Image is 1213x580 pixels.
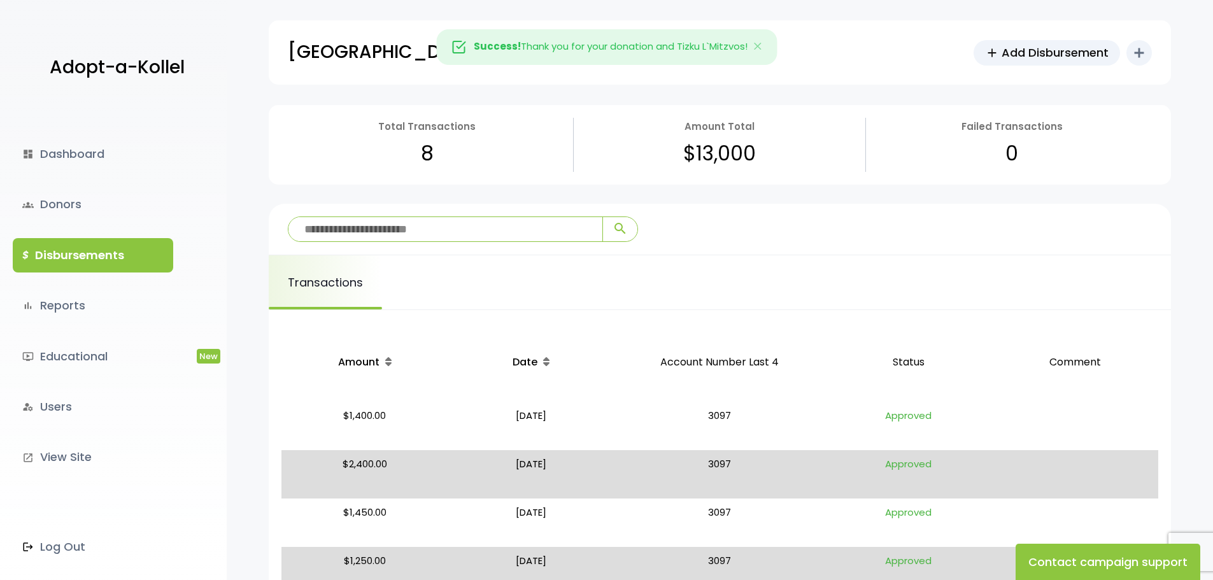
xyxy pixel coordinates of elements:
p: [GEOGRAPHIC_DATA] Sefard [288,36,549,68]
p: Approved [830,455,987,493]
span: Amount [338,355,380,369]
i: ondemand_video [22,351,34,362]
p: $1,400.00 [287,407,443,445]
p: [DATE] [453,407,610,445]
p: 3097 [620,407,820,445]
p: Status [830,341,987,385]
a: ondemand_videoEducationalNew [13,339,173,374]
i: launch [22,452,34,463]
button: search [602,217,637,241]
i: $ [22,246,29,265]
p: Comment [997,341,1153,385]
p: 3097 [620,455,820,493]
p: Failed Transactions [961,118,1063,135]
span: search [613,221,628,236]
p: Account Number Last 4 [620,341,820,385]
a: Log Out [13,530,173,564]
a: groupsDonors [13,187,173,222]
p: 0 [1005,135,1018,172]
p: 3097 [620,504,820,542]
p: [DATE] [453,504,610,542]
span: Add Disbursement [1002,44,1109,61]
a: Transactions [269,255,382,309]
a: bar_chartReports [13,288,173,323]
i: add [1131,45,1147,60]
a: addAdd Disbursement [974,40,1120,66]
span: Date [513,355,537,369]
div: Thank you for your donation and Tizku L`Mitzvos! [436,29,777,65]
p: Adopt-a-Kollel [50,52,185,83]
span: add [985,46,999,60]
p: $1,450.00 [287,504,443,542]
a: dashboardDashboard [13,137,173,171]
p: [DATE] [453,455,610,493]
p: Amount Total [685,118,755,135]
p: 8 [421,135,434,172]
a: Adopt-a-Kollel [43,37,185,99]
a: manage_accountsUsers [13,390,173,424]
i: manage_accounts [22,401,34,413]
strong: Success! [474,39,521,53]
a: $Disbursements [13,238,173,272]
a: launchView Site [13,440,173,474]
p: Approved [830,407,987,445]
p: Approved [830,504,987,542]
button: Close [740,30,777,64]
button: Contact campaign support [1016,544,1200,580]
button: add [1126,40,1152,66]
p: $13,000 [683,135,756,172]
p: $2,400.00 [287,455,443,493]
span: New [197,349,220,364]
span: groups [22,199,34,211]
i: dashboard [22,148,34,160]
p: Total Transactions [378,118,476,135]
i: bar_chart [22,300,34,311]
